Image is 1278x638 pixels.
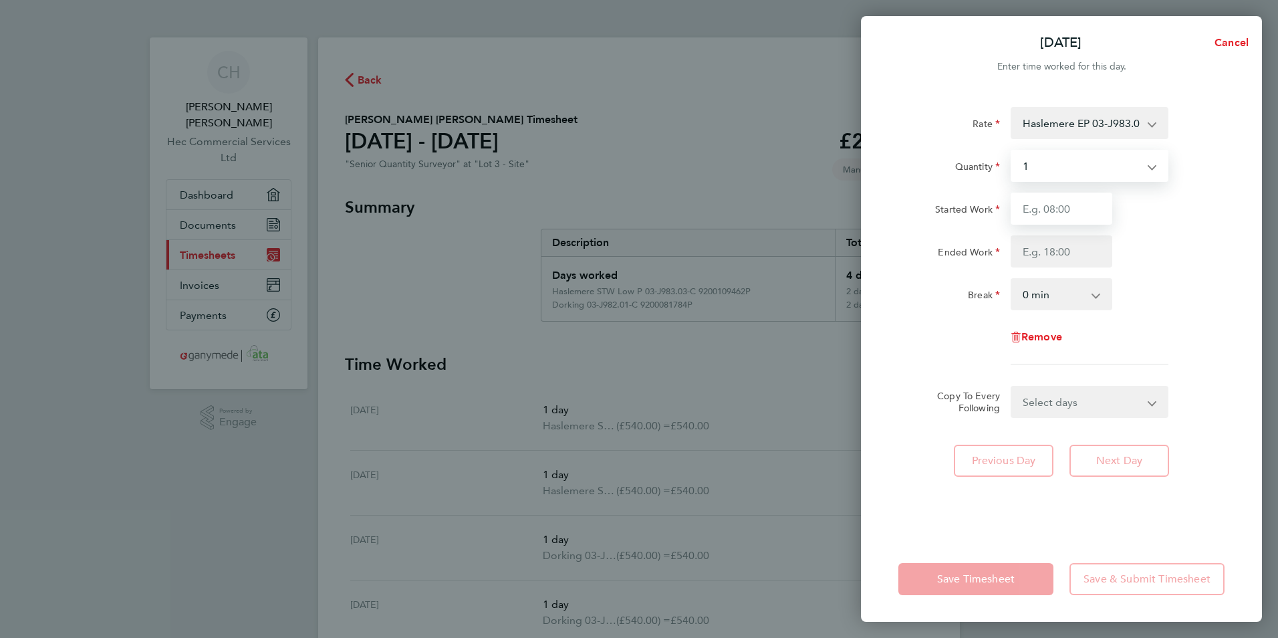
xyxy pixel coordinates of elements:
input: E.g. 18:00 [1011,235,1112,268]
span: Cancel [1210,36,1249,49]
label: Rate [973,118,1000,134]
button: Remove [1011,332,1062,342]
p: [DATE] [1040,33,1081,52]
input: E.g. 08:00 [1011,193,1112,225]
label: Quantity [955,161,1000,177]
label: Started Work [935,203,1000,219]
label: Break [968,289,1000,305]
label: Copy To Every Following [926,390,1000,414]
button: Cancel [1193,29,1262,56]
div: Enter time worked for this day. [861,59,1262,75]
span: Remove [1021,330,1062,343]
label: Ended Work [938,246,1000,262]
